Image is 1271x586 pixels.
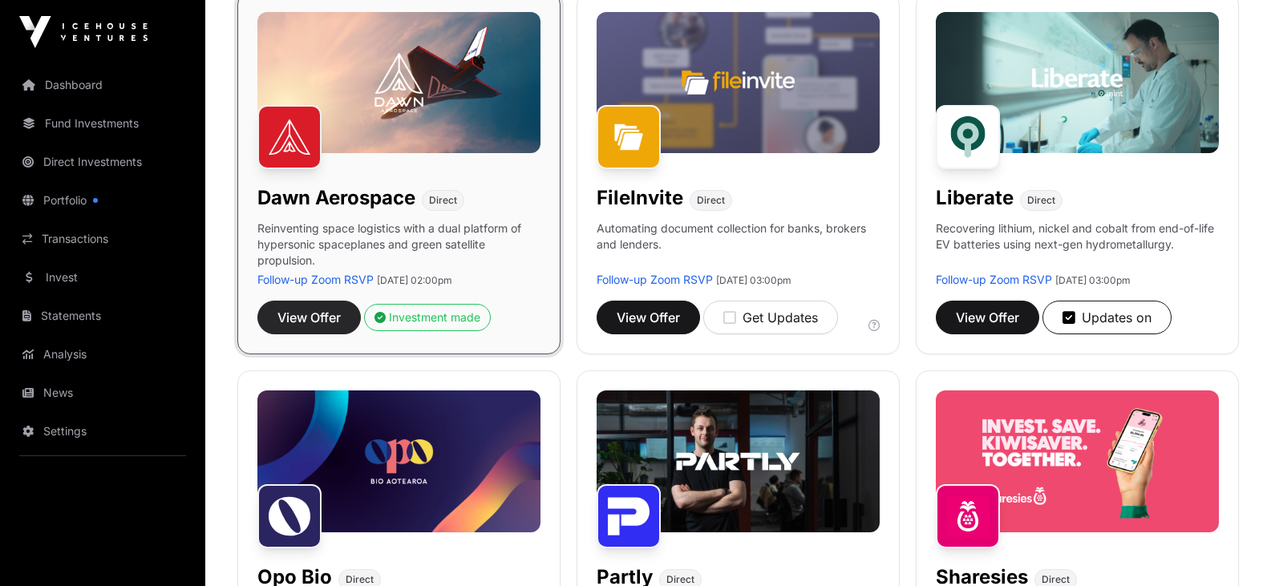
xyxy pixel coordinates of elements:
img: Sharesies-Banner.jpg [936,390,1219,532]
div: Investment made [374,309,480,325]
img: Opo-Bio-Banner.jpg [257,390,540,532]
a: Invest [13,260,192,295]
button: Investment made [364,304,491,331]
img: Dawn-Banner.jpg [257,12,540,154]
a: Follow-up Zoom RSVP [597,273,713,286]
span: [DATE] 03:00pm [1055,274,1131,286]
img: Partly-Banner.jpg [597,390,880,532]
img: Liberate-Banner.jpg [936,12,1219,154]
span: Direct [666,573,694,586]
a: News [13,375,192,410]
img: Sharesies [936,484,1000,548]
img: File-Invite-Banner.jpg [597,12,880,154]
iframe: Chat Widget [1191,509,1271,586]
h1: Dawn Aerospace [257,185,415,211]
button: View Offer [936,301,1039,334]
p: Recovering lithium, nickel and cobalt from end-of-life EV batteries using next-gen hydrometallurgy. [936,220,1219,272]
a: Transactions [13,221,192,257]
span: Direct [429,194,457,207]
img: Icehouse Ventures Logo [19,16,148,48]
button: Updates on [1042,301,1172,334]
p: Reinventing space logistics with a dual platform of hypersonic spaceplanes and green satellite pr... [257,220,540,272]
div: Get Updates [723,308,818,327]
a: Follow-up Zoom RSVP [936,273,1052,286]
span: Direct [346,573,374,586]
span: View Offer [277,308,341,327]
a: Analysis [13,337,192,372]
a: Statements [13,298,192,333]
button: View Offer [597,301,700,334]
img: Dawn Aerospace [257,105,322,169]
img: Liberate [936,105,1000,169]
span: View Offer [956,308,1019,327]
button: Get Updates [703,301,838,334]
span: Direct [1027,194,1055,207]
span: Direct [697,194,725,207]
div: Updates on [1063,308,1152,327]
span: [DATE] 03:00pm [716,274,791,286]
button: View Offer [257,301,361,334]
img: Opo Bio [257,484,322,548]
h1: FileInvite [597,185,683,211]
img: Partly [597,484,661,548]
span: Direct [1042,573,1070,586]
h1: Liberate [936,185,1014,211]
a: Portfolio [13,183,192,218]
a: Settings [13,414,192,449]
a: Fund Investments [13,106,192,141]
a: Dashboard [13,67,192,103]
span: [DATE] 02:00pm [377,274,452,286]
a: Direct Investments [13,144,192,180]
p: Automating document collection for banks, brokers and lenders. [597,220,880,272]
a: Follow-up Zoom RSVP [257,273,374,286]
img: FileInvite [597,105,661,169]
span: View Offer [617,308,680,327]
